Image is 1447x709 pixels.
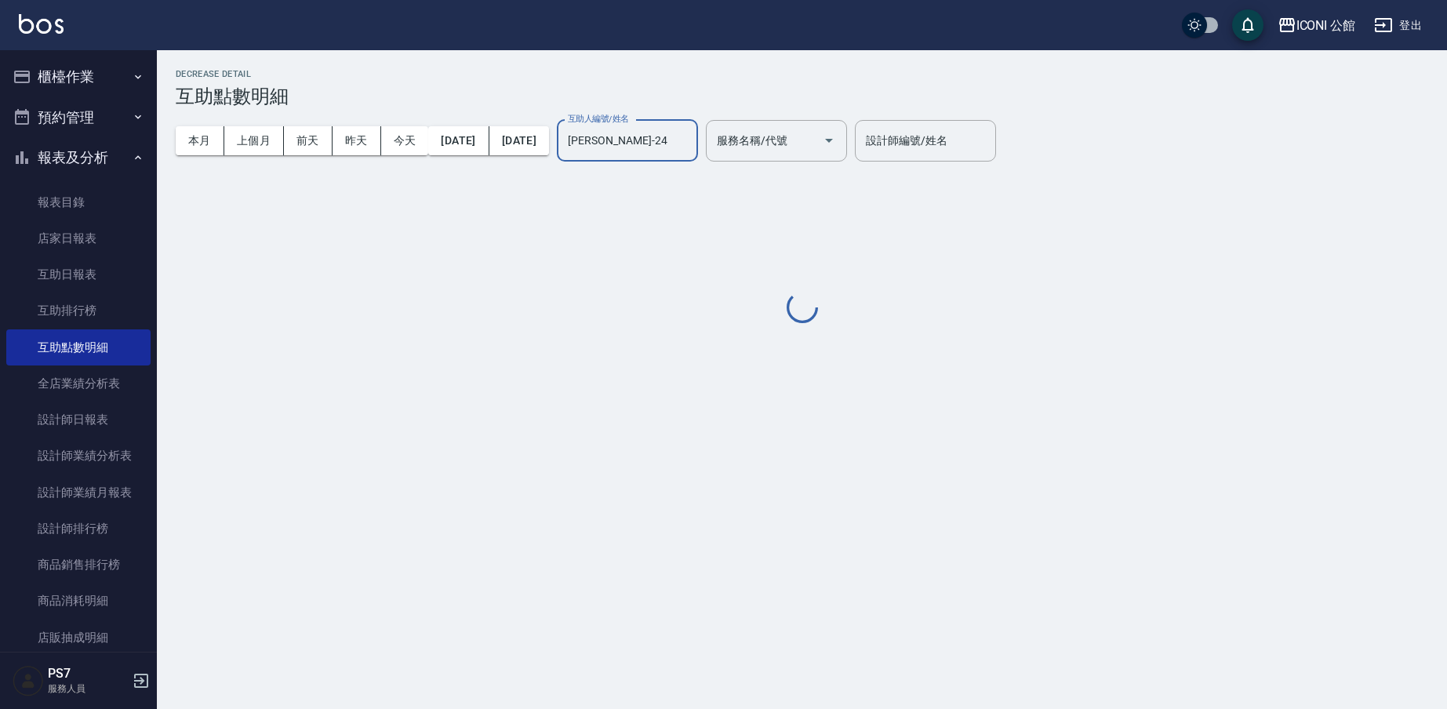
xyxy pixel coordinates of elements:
[1368,11,1428,40] button: 登出
[6,137,151,178] button: 報表及分析
[6,547,151,583] a: 商品銷售排行榜
[1232,9,1263,41] button: save
[13,665,44,696] img: Person
[428,126,489,155] button: [DATE]
[1271,9,1362,42] button: ICONI 公館
[6,184,151,220] a: 報表目錄
[1296,16,1356,35] div: ICONI 公館
[6,293,151,329] a: 互助排行榜
[48,682,128,696] p: 服務人員
[176,69,1428,79] h2: Decrease Detail
[6,474,151,511] a: 設計師業績月報表
[48,666,128,682] h5: PS7
[176,126,224,155] button: 本月
[6,402,151,438] a: 設計師日報表
[489,126,549,155] button: [DATE]
[6,438,151,474] a: 設計師業績分析表
[6,365,151,402] a: 全店業績分析表
[6,56,151,97] button: 櫃檯作業
[6,256,151,293] a: 互助日報表
[19,14,64,34] img: Logo
[6,620,151,656] a: 店販抽成明細
[816,128,842,153] button: Open
[333,126,381,155] button: 昨天
[6,329,151,365] a: 互助點數明細
[6,220,151,256] a: 店家日報表
[6,583,151,619] a: 商品消耗明細
[381,126,429,155] button: 今天
[6,511,151,547] a: 設計師排行榜
[568,113,629,125] label: 互助人編號/姓名
[284,126,333,155] button: 前天
[176,85,1428,107] h3: 互助點數明細
[6,97,151,138] button: 預約管理
[224,126,284,155] button: 上個月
